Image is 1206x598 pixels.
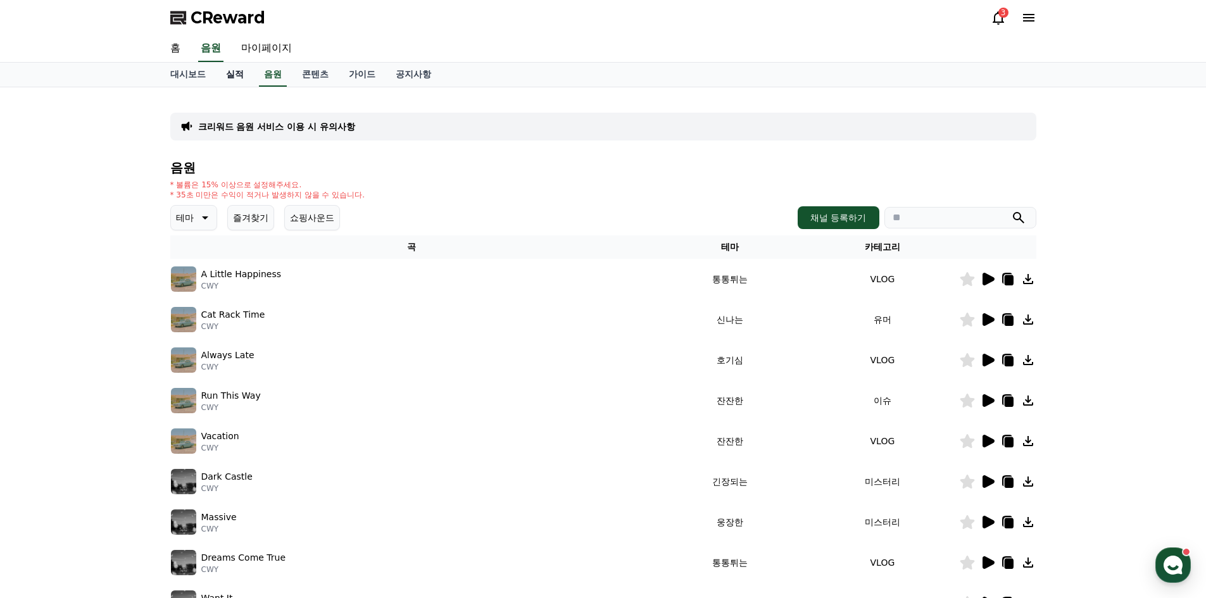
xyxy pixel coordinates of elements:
img: music [171,428,196,454]
th: 곡 [170,235,654,259]
span: CReward [191,8,265,28]
a: 홈 [160,35,191,62]
a: CReward [170,8,265,28]
button: 테마 [170,205,217,230]
div: 3 [998,8,1008,18]
td: 미스터리 [806,461,958,502]
p: Run This Way [201,389,261,402]
a: 크리워드 음원 서비스 이용 시 유의사항 [198,120,355,133]
img: music [171,469,196,494]
td: 잔잔한 [653,380,806,421]
p: CWY [201,564,286,575]
a: 마이페이지 [231,35,302,62]
a: 3 [991,10,1006,25]
a: 설정 [163,401,243,433]
p: CWY [201,362,254,372]
p: * 35초 미만은 수익이 적거나 발생하지 않을 수 있습니다. [170,190,365,200]
a: 가이드 [339,63,386,87]
span: 홈 [40,420,47,430]
th: 테마 [653,235,806,259]
button: 즐겨찾기 [227,205,274,230]
td: 긴장되는 [653,461,806,502]
td: 웅장한 [653,502,806,542]
img: music [171,509,196,535]
p: CWY [201,524,237,534]
p: 테마 [176,209,194,227]
p: Always Late [201,349,254,362]
td: 유머 [806,299,958,340]
p: Massive [201,511,237,524]
img: music [171,550,196,575]
p: Dreams Come True [201,551,286,564]
a: 대시보드 [160,63,216,87]
p: Vacation [201,430,239,443]
td: 호기심 [653,340,806,380]
td: VLOG [806,421,958,461]
td: 통통튀는 [653,542,806,583]
span: 설정 [196,420,211,430]
button: 채널 등록하기 [798,206,879,229]
a: 콘텐츠 [292,63,339,87]
p: CWY [201,443,239,453]
a: 홈 [4,401,84,433]
p: CWY [201,483,253,494]
img: music [171,388,196,413]
p: CWY [201,281,282,291]
th: 카테고리 [806,235,958,259]
td: VLOG [806,542,958,583]
p: Dark Castle [201,470,253,483]
td: 이슈 [806,380,958,421]
p: Cat Rack Time [201,308,265,321]
p: A Little Happiness [201,268,282,281]
a: 실적 [216,63,254,87]
td: 잔잔한 [653,421,806,461]
p: * 볼륨은 15% 이상으로 설정해주세요. [170,180,365,190]
td: 통통튀는 [653,259,806,299]
a: 음원 [259,63,287,87]
span: 대화 [116,421,131,431]
a: 대화 [84,401,163,433]
h4: 음원 [170,161,1036,175]
img: music [171,266,196,292]
p: CWY [201,402,261,413]
td: VLOG [806,340,958,380]
button: 쇼핑사운드 [284,205,340,230]
a: 음원 [198,35,223,62]
p: CWY [201,321,265,332]
td: VLOG [806,259,958,299]
img: music [171,347,196,373]
img: music [171,307,196,332]
td: 신나는 [653,299,806,340]
td: 미스터리 [806,502,958,542]
a: 공지사항 [386,63,441,87]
